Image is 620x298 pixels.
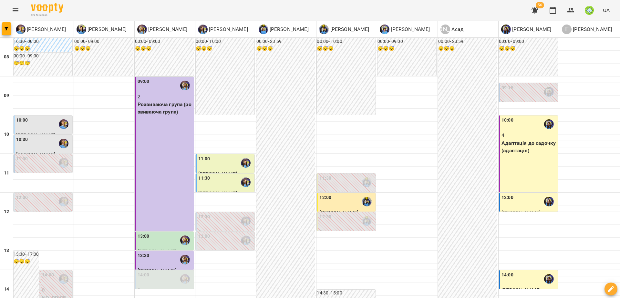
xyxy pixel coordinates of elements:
h6: 😴😴😴 [74,45,133,52]
a: Ч [PERSON_NAME] [380,25,430,34]
h6: 00:00 - 10:00 [317,38,376,45]
label: 13:30 [138,252,150,259]
div: Ігнатенко Оксана [241,177,251,187]
label: 11:00 [198,155,210,163]
div: Ігнатенко Оксана [198,25,248,34]
div: Ратушенко Альона [259,25,309,34]
div: Казимирів Тетяна [180,81,190,90]
p: [PERSON_NAME] [572,25,612,33]
span: 56 [536,2,544,8]
span: [PERSON_NAME] [138,268,177,274]
div: Позднякова Анастасія [59,158,68,168]
img: Ігнатенко Оксана [241,158,251,168]
span: UA [603,7,610,14]
span: [PERSON_NAME] [16,152,55,158]
label: 10:00 [16,117,28,124]
img: Вахнован Діана [544,274,554,284]
img: Вахнован Діана [544,87,554,97]
h6: 😴😴😴 [499,45,558,52]
p: 0 [319,228,374,236]
a: П [PERSON_NAME] [16,25,66,34]
label: 12:00 [501,194,513,201]
label: 09:00 [138,78,150,85]
p: [PERSON_NAME] [389,25,430,33]
p: [PERSON_NAME] [26,25,66,33]
img: Вахнован Діана [544,197,554,206]
a: [PERSON_NAME] Асад [440,25,463,34]
h6: 00:00 - 09:00 [14,53,72,60]
p: [PERSON_NAME] [86,25,127,33]
a: Б [PERSON_NAME] [77,25,127,34]
h6: 12 [4,208,9,215]
h6: 00:00 - 09:00 [499,38,558,45]
button: Menu [8,3,23,18]
label: 10:30 [16,136,28,143]
h6: 14:30 - 15:00 [317,290,376,297]
h6: 09 [4,92,9,99]
label: 12:00 [319,194,331,201]
p: Асад [450,25,463,33]
h6: 😴😴😴 [256,45,315,52]
h6: 😴😴😴 [135,45,194,52]
h6: 😴😴😴 [377,45,436,52]
img: С [319,25,329,34]
h6: 😴😴😴 [438,45,497,52]
img: Ігнатенко Оксана [241,235,251,245]
div: Вахнован Діана [544,119,554,129]
label: 14:00 [138,272,150,279]
label: 09:15 [501,84,513,92]
h6: 00:00 - 23:59 [438,38,497,45]
a: Р [PERSON_NAME] [259,25,309,34]
p: 0 [319,190,374,197]
img: Казимирів Тетяна [180,235,190,245]
label: 12:30 [198,214,210,221]
img: Позднякова Анастасія [59,197,68,206]
img: Казимирів Тетяна [180,274,190,284]
span: [PERSON_NAME] [138,248,177,254]
label: 11:30 [198,175,210,182]
span: [PERSON_NAME] [198,171,237,177]
div: Г [562,25,572,34]
img: Казимирів Тетяна [180,255,190,264]
div: Городецька Карина [562,25,612,34]
label: 14:00 [42,272,54,279]
img: Свириденко Аня [362,216,372,226]
p: 0 [198,228,253,236]
img: Ігнатенко Оксана [241,216,251,226]
a: К [PERSON_NAME] [137,25,187,34]
img: Позднякова Анастасія [59,119,68,129]
img: Voopty Logo [31,3,63,13]
h6: 😴😴😴 [14,258,39,265]
span: [PERSON_NAME] [319,210,358,216]
span: [PERSON_NAME] [501,287,541,293]
a: С [PERSON_NAME] [319,25,369,34]
a: Г [PERSON_NAME] [562,25,612,34]
label: 13:00 [138,233,150,240]
img: Позднякова Анастасія [59,274,68,284]
img: 8ec40acc98eb0e9459e318a00da59de5.jpg [585,6,594,15]
div: Асад [440,25,463,34]
img: К [137,25,147,34]
img: Ч [380,25,389,34]
div: Свириденко Аня [319,25,369,34]
h6: 😴😴😴 [317,45,376,52]
div: Чирва Юлія [380,25,430,34]
span: [PERSON_NAME] [16,132,55,138]
img: Р [259,25,268,34]
button: UA [600,4,612,16]
img: Свириденко Аня [362,177,372,187]
img: Свириденко Аня [362,197,372,206]
div: Казимирів Тетяна [137,25,187,34]
p: [PERSON_NAME] [268,25,309,33]
img: В [501,25,511,34]
h6: 😴😴😴 [14,45,72,52]
h6: 00:00 - 09:00 [74,38,133,45]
